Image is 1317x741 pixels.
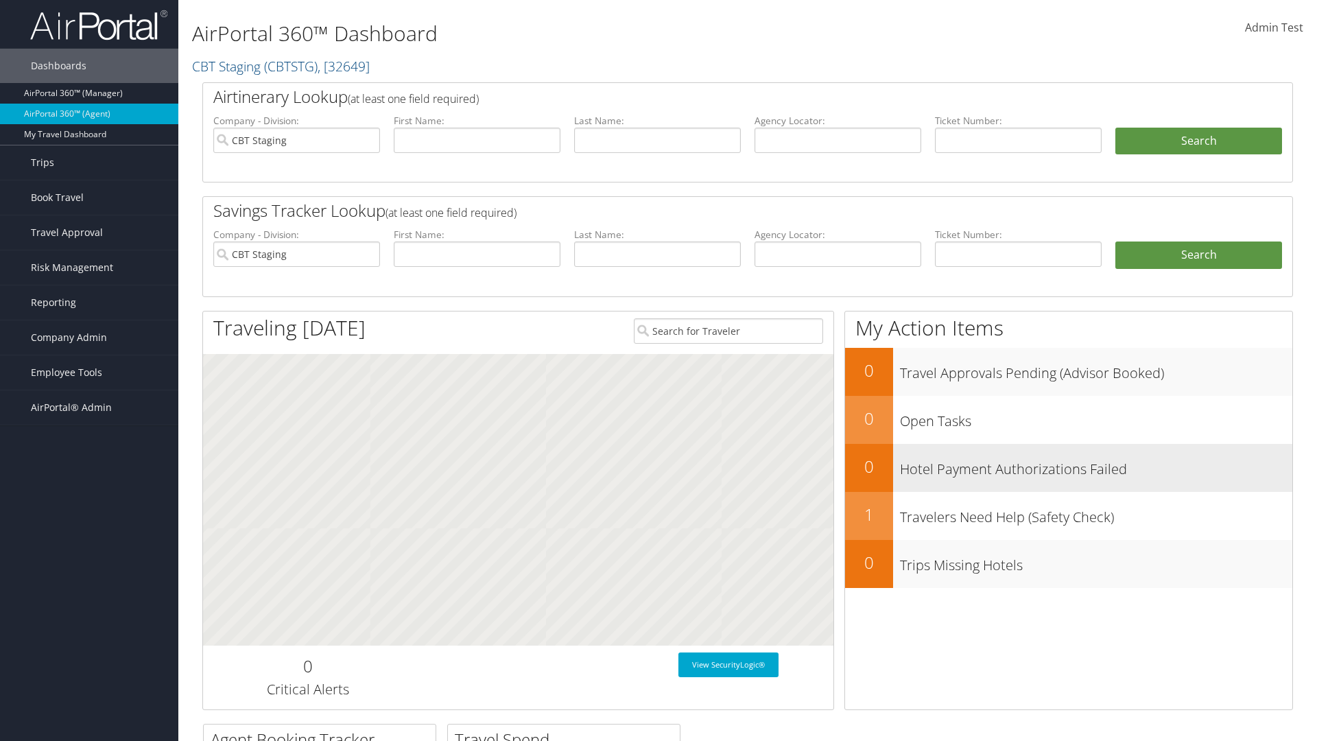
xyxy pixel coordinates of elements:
[845,551,893,574] h2: 0
[213,199,1191,222] h2: Savings Tracker Lookup
[31,180,84,215] span: Book Travel
[31,390,112,425] span: AirPortal® Admin
[31,250,113,285] span: Risk Management
[1115,242,1282,269] a: Search
[31,49,86,83] span: Dashboards
[31,355,102,390] span: Employee Tools
[900,549,1292,575] h3: Trips Missing Hotels
[1245,7,1303,49] a: Admin Test
[1245,20,1303,35] span: Admin Test
[213,114,380,128] label: Company - Division:
[845,455,893,478] h2: 0
[845,492,1292,540] a: 1Travelers Need Help (Safety Check)
[30,9,167,41] img: airportal-logo.png
[394,228,560,242] label: First Name:
[900,405,1292,431] h3: Open Tasks
[845,540,1292,588] a: 0Trips Missing Hotels
[31,285,76,320] span: Reporting
[755,114,921,128] label: Agency Locator:
[755,228,921,242] label: Agency Locator:
[900,501,1292,527] h3: Travelers Need Help (Safety Check)
[213,655,403,678] h2: 0
[845,359,893,382] h2: 0
[213,228,380,242] label: Company - Division:
[394,114,560,128] label: First Name:
[845,348,1292,396] a: 0Travel Approvals Pending (Advisor Booked)
[634,318,823,344] input: Search for Traveler
[845,503,893,526] h2: 1
[845,314,1292,342] h1: My Action Items
[192,19,933,48] h1: AirPortal 360™ Dashboard
[678,652,779,677] a: View SecurityLogic®
[264,57,318,75] span: ( CBTSTG )
[935,228,1102,242] label: Ticket Number:
[31,215,103,250] span: Travel Approval
[1115,128,1282,155] button: Search
[31,320,107,355] span: Company Admin
[213,680,403,699] h3: Critical Alerts
[845,407,893,430] h2: 0
[385,205,517,220] span: (at least one field required)
[574,228,741,242] label: Last Name:
[213,314,366,342] h1: Traveling [DATE]
[348,91,479,106] span: (at least one field required)
[31,145,54,180] span: Trips
[935,114,1102,128] label: Ticket Number:
[845,444,1292,492] a: 0Hotel Payment Authorizations Failed
[845,396,1292,444] a: 0Open Tasks
[900,453,1292,479] h3: Hotel Payment Authorizations Failed
[574,114,741,128] label: Last Name:
[213,85,1191,108] h2: Airtinerary Lookup
[318,57,370,75] span: , [ 32649 ]
[900,357,1292,383] h3: Travel Approvals Pending (Advisor Booked)
[192,57,370,75] a: CBT Staging
[213,242,380,267] input: search accounts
